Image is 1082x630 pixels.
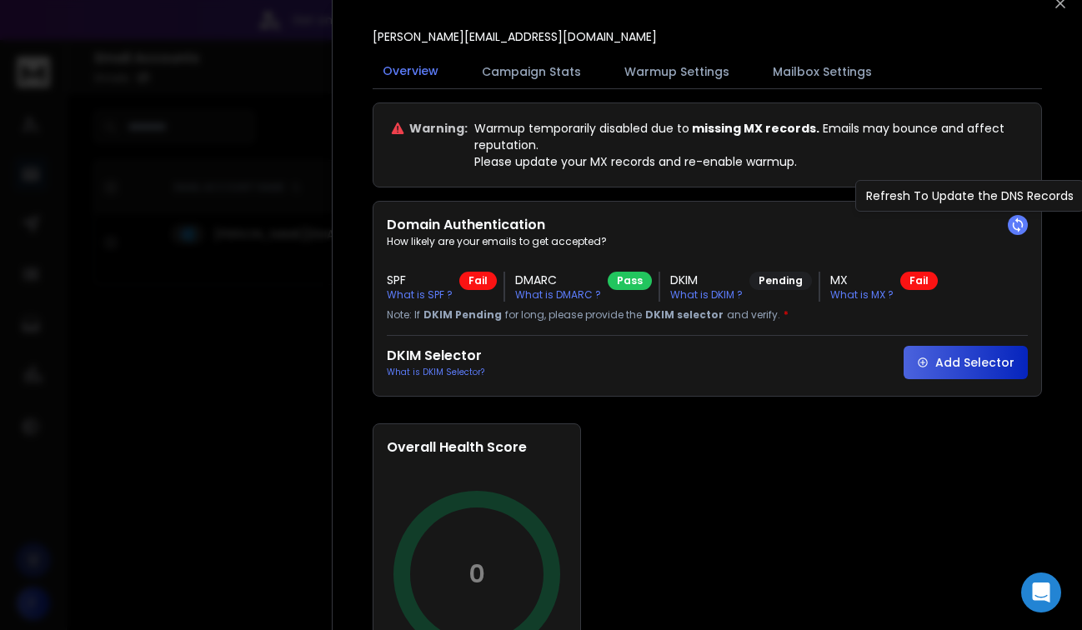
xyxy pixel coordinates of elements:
p: 0 [468,559,485,589]
h3: DMARC [515,272,601,288]
h3: DKIM [670,272,743,288]
button: Add Selector [904,346,1028,379]
p: What is DKIM ? [670,288,743,302]
p: What is MX ? [830,288,894,302]
p: Warning: [409,120,468,137]
h3: SPF [387,272,453,288]
div: Open Intercom Messenger [1021,572,1061,612]
span: DKIM Pending [423,308,502,322]
div: Pass [608,272,652,290]
h2: DKIM Selector [387,346,484,366]
div: Fail [900,272,938,290]
span: missing MX records. [689,120,819,137]
p: Warmup temporarily disabled due to Emails may bounce and affect reputation. Please update your MX... [474,120,1024,170]
button: Warmup Settings [614,53,739,90]
p: Note: If for long, please provide the and verify. [387,308,1028,322]
div: Fail [459,272,497,290]
div: Pending [749,272,812,290]
button: Campaign Stats [472,53,591,90]
p: [PERSON_NAME][EMAIL_ADDRESS][DOMAIN_NAME] [373,28,657,45]
h2: Domain Authentication [387,215,1028,235]
span: DKIM selector [645,308,724,322]
button: Mailbox Settings [763,53,882,90]
h3: MX [830,272,894,288]
p: What is SPF ? [387,288,453,302]
p: How likely are your emails to get accepted? [387,235,1028,248]
button: Overview [373,52,448,91]
p: What is DMARC ? [515,288,601,302]
h2: Overall Health Score [387,437,567,457]
p: What is DKIM Selector? [387,366,484,378]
